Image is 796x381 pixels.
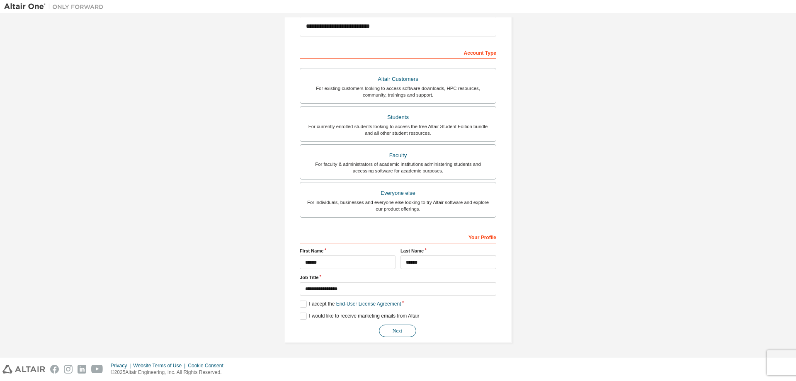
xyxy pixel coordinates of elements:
div: Altair Customers [305,73,491,85]
img: Altair One [4,2,108,11]
button: Next [379,325,416,337]
div: Website Terms of Use [133,362,188,369]
img: altair_logo.svg [2,365,45,374]
a: End-User License Agreement [336,301,401,307]
div: For existing customers looking to access software downloads, HPC resources, community, trainings ... [305,85,491,98]
label: Last Name [400,248,496,254]
div: Everyone else [305,187,491,199]
label: I would like to receive marketing emails from Altair [300,313,419,320]
p: © 2025 Altair Engineering, Inc. All Rights Reserved. [111,369,228,376]
div: For individuals, businesses and everyone else looking to try Altair software and explore our prod... [305,199,491,212]
img: facebook.svg [50,365,59,374]
img: linkedin.svg [78,365,86,374]
div: Privacy [111,362,133,369]
div: Account Type [300,46,496,59]
div: Faculty [305,150,491,161]
div: For faculty & administrators of academic institutions administering students and accessing softwa... [305,161,491,174]
div: Cookie Consent [188,362,228,369]
label: First Name [300,248,396,254]
label: Job Title [300,274,496,281]
label: I accept the [300,301,401,308]
div: For currently enrolled students looking to access the free Altair Student Edition bundle and all ... [305,123,491,136]
img: youtube.svg [91,365,103,374]
div: Students [305,112,491,123]
img: instagram.svg [64,365,73,374]
div: Your Profile [300,230,496,243]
